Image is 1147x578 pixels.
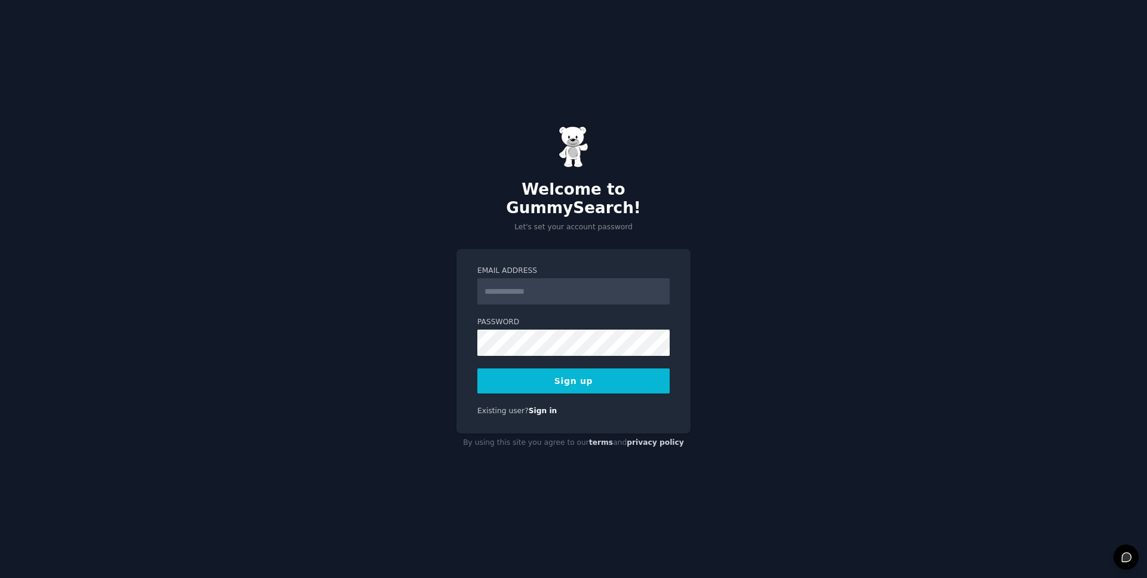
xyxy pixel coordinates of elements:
div: By using this site you agree to our and [456,433,691,453]
label: Password [477,317,670,328]
a: privacy policy [627,438,684,447]
a: Sign in [529,407,557,415]
p: Let's set your account password [456,222,691,233]
a: terms [589,438,613,447]
button: Sign up [477,368,670,393]
img: Gummy Bear [559,126,588,168]
h2: Welcome to GummySearch! [456,180,691,218]
label: Email Address [477,266,670,276]
span: Existing user? [477,407,529,415]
